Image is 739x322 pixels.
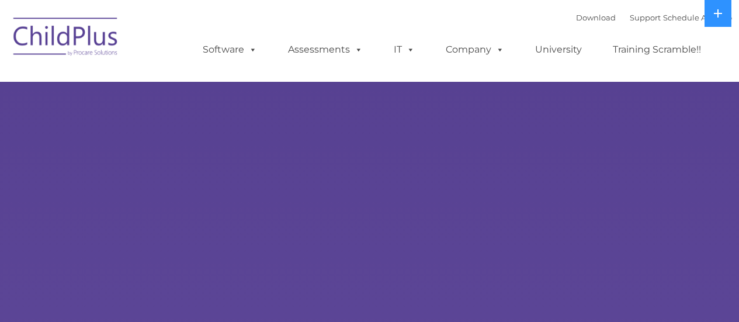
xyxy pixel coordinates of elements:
[663,13,732,22] a: Schedule A Demo
[8,9,124,68] img: ChildPlus by Procare Solutions
[276,38,374,61] a: Assessments
[601,38,713,61] a: Training Scramble!!
[523,38,594,61] a: University
[434,38,516,61] a: Company
[382,38,426,61] a: IT
[576,13,732,22] font: |
[630,13,661,22] a: Support
[576,13,616,22] a: Download
[191,38,269,61] a: Software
